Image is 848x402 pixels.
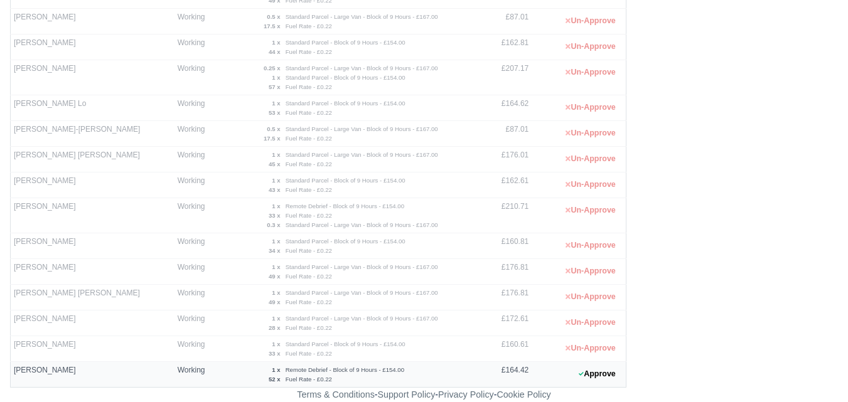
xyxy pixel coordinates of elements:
[272,74,280,81] strong: 1 x
[559,201,622,220] button: Un-Approve
[559,63,622,82] button: Un-Approve
[286,100,405,107] small: Standard Parcel - Block of 9 Hours - £154.00
[174,172,216,198] td: Working
[272,263,280,270] strong: 1 x
[272,100,280,107] strong: 1 x
[286,39,405,46] small: Standard Parcel - Block of 9 Hours - £154.00
[559,262,622,280] button: Un-Approve
[572,365,623,383] button: Approve
[286,341,405,347] small: Standard Parcel - Block of 9 Hours - £154.00
[174,310,216,336] td: Working
[272,203,280,209] strong: 1 x
[473,336,532,362] td: £160.61
[297,389,374,399] a: Terms & Conditions
[11,198,174,233] td: [PERSON_NAME]
[559,124,622,142] button: Un-Approve
[11,362,174,388] td: [PERSON_NAME]
[272,289,280,296] strong: 1 x
[11,233,174,259] td: [PERSON_NAME]
[269,48,281,55] strong: 44 x
[269,247,281,254] strong: 34 x
[473,147,532,172] td: £176.01
[286,366,404,373] small: Remote Debrief - Block of 9 Hours - £154.00
[286,247,332,254] small: Fuel Rate - £0.22
[473,362,532,388] td: £164.42
[11,121,174,147] td: [PERSON_NAME]-[PERSON_NAME]
[174,147,216,172] td: Working
[11,60,174,95] td: [PERSON_NAME]
[267,221,280,228] strong: 0.3 x
[286,324,332,331] small: Fuel Rate - £0.22
[272,366,280,373] strong: 1 x
[286,186,332,193] small: Fuel Rate - £0.22
[378,389,436,399] a: Support Policy
[286,350,332,357] small: Fuel Rate - £0.22
[286,203,404,209] small: Remote Debrief - Block of 9 Hours - £154.00
[559,12,622,30] button: Un-Approve
[286,177,405,184] small: Standard Parcel - Block of 9 Hours - £154.00
[286,289,438,296] small: Standard Parcel - Large Van - Block of 9 Hours - £167.00
[269,212,281,219] strong: 33 x
[286,263,438,270] small: Standard Parcel - Large Van - Block of 9 Hours - £167.00
[174,95,216,121] td: Working
[11,285,174,310] td: [PERSON_NAME] [PERSON_NAME]
[286,212,332,219] small: Fuel Rate - £0.22
[473,259,532,285] td: £176.81
[174,121,216,147] td: Working
[174,34,216,60] td: Working
[272,341,280,347] strong: 1 x
[67,388,782,402] div: - - -
[286,48,332,55] small: Fuel Rate - £0.22
[269,273,281,280] strong: 49 x
[269,109,281,116] strong: 53 x
[473,172,532,198] td: £162.61
[473,9,532,34] td: £87.01
[174,9,216,34] td: Working
[267,13,280,20] strong: 0.5 x
[264,23,281,29] strong: 17.5 x
[559,38,622,56] button: Un-Approve
[11,147,174,172] td: [PERSON_NAME] [PERSON_NAME]
[286,161,332,167] small: Fuel Rate - £0.22
[559,98,622,117] button: Un-Approve
[11,9,174,34] td: [PERSON_NAME]
[174,362,216,388] td: Working
[286,109,332,116] small: Fuel Rate - £0.22
[174,336,216,362] td: Working
[272,39,280,46] strong: 1 x
[559,288,622,306] button: Un-Approve
[286,151,438,158] small: Standard Parcel - Large Van - Block of 9 Hours - £167.00
[286,125,438,132] small: Standard Parcel - Large Van - Block of 9 Hours - £167.00
[286,23,332,29] small: Fuel Rate - £0.22
[559,314,622,332] button: Un-Approve
[11,336,174,362] td: [PERSON_NAME]
[264,135,281,142] strong: 17.5 x
[269,376,281,383] strong: 52 x
[11,95,174,121] td: [PERSON_NAME] Lo
[473,60,532,95] td: £207.17
[286,299,332,305] small: Fuel Rate - £0.22
[286,135,332,142] small: Fuel Rate - £0.22
[559,339,622,357] button: Un-Approve
[269,186,281,193] strong: 43 x
[269,299,281,305] strong: 49 x
[473,95,532,121] td: £164.62
[174,285,216,310] td: Working
[269,324,281,331] strong: 28 x
[286,238,405,245] small: Standard Parcel - Block of 9 Hours - £154.00
[286,74,405,81] small: Standard Parcel - Block of 9 Hours - £154.00
[785,342,848,402] iframe: Chat Widget
[11,259,174,285] td: [PERSON_NAME]
[473,34,532,60] td: £162.81
[286,13,438,20] small: Standard Parcel - Large Van - Block of 9 Hours - £167.00
[286,376,332,383] small: Fuel Rate - £0.22
[174,60,216,95] td: Working
[11,34,174,60] td: [PERSON_NAME]
[272,315,280,322] strong: 1 x
[174,259,216,285] td: Working
[559,176,622,194] button: Un-Approve
[269,161,281,167] strong: 45 x
[473,233,532,259] td: £160.81
[269,83,281,90] strong: 57 x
